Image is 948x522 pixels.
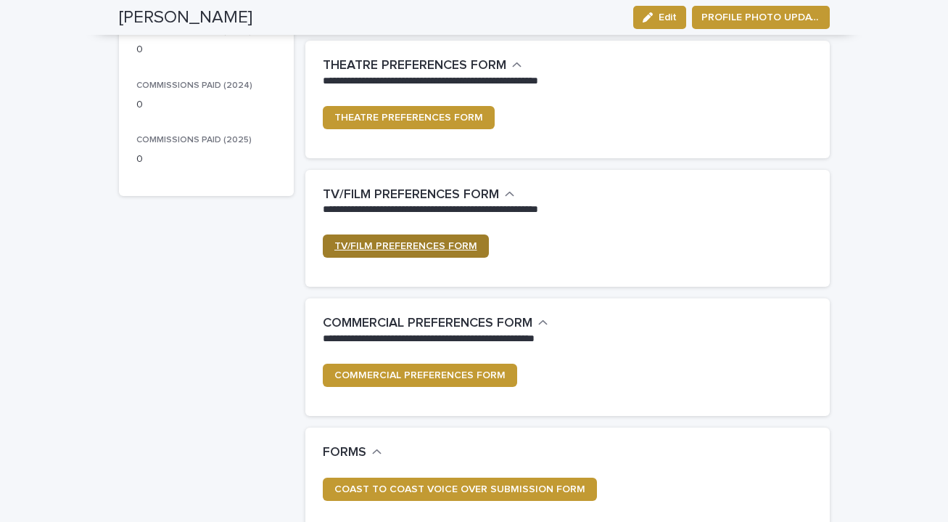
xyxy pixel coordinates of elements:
span: THEATRE PREFERENCES FORM [334,113,483,123]
button: THEATRE PREFERENCES FORM [323,58,522,74]
p: 0 [136,152,276,167]
a: THEATRE PREFERENCES FORM [323,106,495,129]
button: COMMERCIAL PREFERENCES FORM [323,316,548,332]
p: 0 [136,42,276,57]
span: COMMISSIONS PAID (2025) [136,136,252,144]
a: COMMERCIAL PREFERENCES FORM [323,364,517,387]
h2: FORMS [323,445,366,461]
button: FORMS [323,445,382,461]
span: Edit [659,12,677,23]
a: COAST TO COAST VOICE OVER SUBMISSION FORM [323,478,597,501]
h2: [PERSON_NAME] [119,7,252,28]
h2: THEATRE PREFERENCES FORM [323,58,506,74]
button: Edit [633,6,686,29]
span: COAST TO COAST VOICE OVER SUBMISSION FORM [334,484,585,494]
h2: COMMERCIAL PREFERENCES FORM [323,316,532,332]
button: TV/FILM PREFERENCES FORM [323,187,515,203]
button: PROFILE PHOTO UPDATE [692,6,830,29]
a: TV/FILM PREFERENCES FORM [323,235,489,258]
span: COMMISSIONS PAID (2024) [136,81,252,90]
p: 0 [136,97,276,113]
span: COMMERCIAL PREFERENCES FORM [334,370,506,380]
span: PROFILE PHOTO UPDATE [701,10,820,25]
span: TV/FILM PREFERENCES FORM [334,241,477,251]
h2: TV/FILM PREFERENCES FORM [323,187,499,203]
